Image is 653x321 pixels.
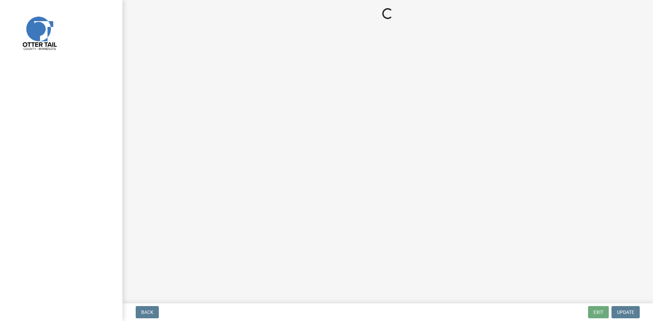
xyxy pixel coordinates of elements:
button: Exit [588,306,609,318]
button: Back [136,306,159,318]
button: Update [612,306,640,318]
span: Update [617,309,634,315]
img: Otter Tail County, Minnesota [14,7,65,58]
span: Back [141,309,153,315]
